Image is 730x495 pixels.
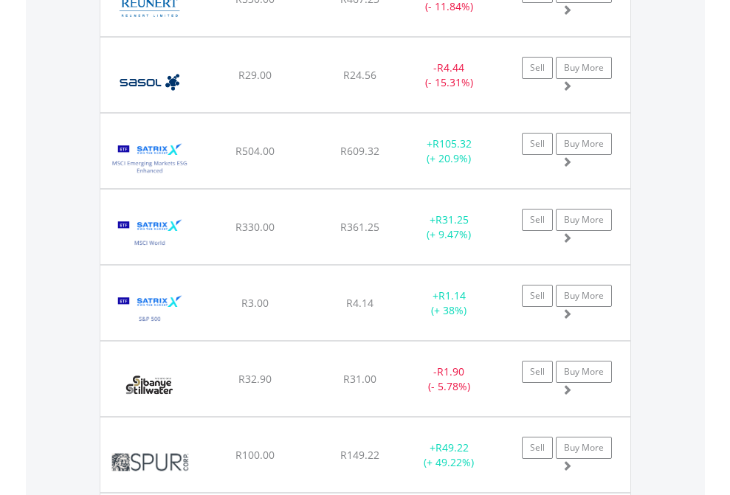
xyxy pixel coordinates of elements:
[340,220,379,234] span: R361.25
[522,437,553,459] a: Sell
[238,372,272,386] span: R32.90
[556,361,612,383] a: Buy More
[433,136,472,150] span: R105.32
[343,372,376,386] span: R31.00
[108,436,193,488] img: EQU.ZA.SUR.png
[437,60,464,75] span: R4.44
[435,212,469,226] span: R31.25
[108,56,191,108] img: EQU.ZA.SOL.png
[403,60,495,90] div: - (- 15.31%)
[340,448,379,462] span: R149.22
[556,437,612,459] a: Buy More
[403,212,495,242] div: + (+ 9.47%)
[343,68,376,82] span: R24.56
[437,364,464,378] span: R1.90
[556,133,612,155] a: Buy More
[238,68,272,82] span: R29.00
[235,220,275,234] span: R330.00
[108,360,191,412] img: EQU.ZA.SSW.png
[346,296,373,310] span: R4.14
[403,364,495,394] div: - (- 5.78%)
[438,288,466,302] span: R1.14
[108,284,193,336] img: EQU.ZA.STX500.png
[241,296,269,310] span: R3.00
[522,285,553,307] a: Sell
[403,136,495,166] div: + (+ 20.9%)
[556,285,612,307] a: Buy More
[235,448,275,462] span: R100.00
[522,133,553,155] a: Sell
[108,208,193,260] img: EQU.ZA.STXWDM.png
[108,132,193,184] img: EQU.ZA.STXEME.png
[435,440,469,454] span: R49.22
[522,361,553,383] a: Sell
[522,209,553,231] a: Sell
[556,57,612,79] a: Buy More
[403,288,495,318] div: + (+ 38%)
[403,440,495,470] div: + (+ 49.22%)
[556,209,612,231] a: Buy More
[235,144,275,158] span: R504.00
[340,144,379,158] span: R609.32
[522,57,553,79] a: Sell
